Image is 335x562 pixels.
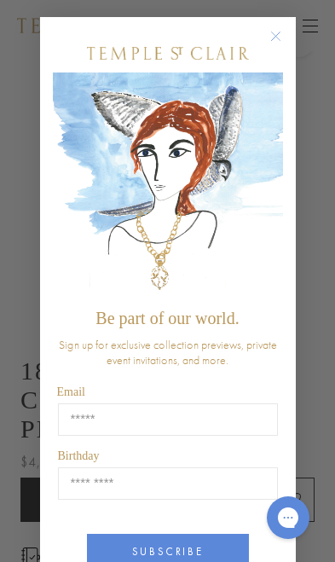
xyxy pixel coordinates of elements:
iframe: Gorgias live chat messenger [258,490,318,545]
img: c4a9eb12-d91a-4d4a-8ee0-386386f4f338.jpeg [53,72,283,300]
span: Be part of our world. [95,309,239,327]
input: Email [58,403,278,436]
span: Sign up for exclusive collection previews, private event invitations, and more. [59,337,277,368]
span: Birthday [58,449,100,462]
span: Email [57,385,85,398]
button: Close dialog [274,34,295,55]
img: Temple St. Clair [87,47,249,60]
